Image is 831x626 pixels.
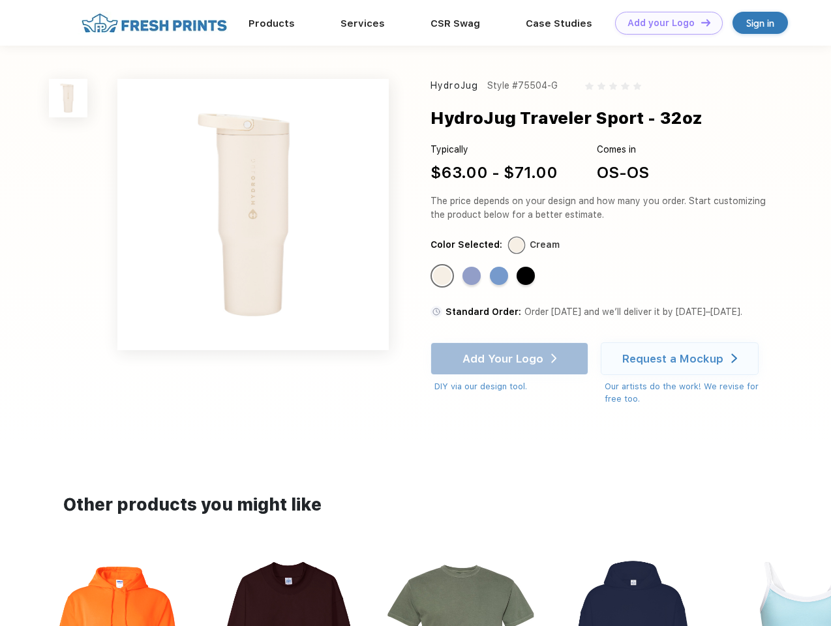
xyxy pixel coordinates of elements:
[434,380,588,393] div: DIY via our design tool.
[701,19,710,26] img: DT
[585,82,593,90] img: gray_star.svg
[524,306,742,317] span: Order [DATE] and we’ll deliver it by [DATE]–[DATE].
[633,82,641,90] img: gray_star.svg
[621,82,629,90] img: gray_star.svg
[431,143,558,156] div: Typically
[733,12,788,34] a: Sign in
[731,353,737,363] img: white arrow
[431,106,703,130] div: HydroJug Traveler Sport - 32oz
[431,194,771,222] div: The price depends on your design and how many you order. Start customizing the product below for ...
[431,238,502,252] div: Color Selected:
[446,306,521,317] span: Standard Order:
[746,16,774,31] div: Sign in
[597,143,649,156] div: Comes in
[462,267,481,285] div: Peri
[487,79,558,93] div: Style #75504-G
[78,12,231,35] img: fo%20logo%202.webp
[431,79,478,93] div: HydroJug
[490,267,508,285] div: Light Blue
[609,82,617,90] img: gray_star.svg
[530,238,560,252] div: Cream
[627,18,695,29] div: Add your Logo
[605,380,771,406] div: Our artists do the work! We revise for free too.
[49,79,87,117] img: func=resize&h=100
[431,161,558,185] div: $63.00 - $71.00
[433,267,451,285] div: Cream
[597,161,649,185] div: OS-OS
[597,82,605,90] img: gray_star.svg
[63,492,767,518] div: Other products you might like
[622,352,723,365] div: Request a Mockup
[117,79,389,350] img: func=resize&h=640
[517,267,535,285] div: Black
[249,18,295,29] a: Products
[431,306,442,318] img: standard order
